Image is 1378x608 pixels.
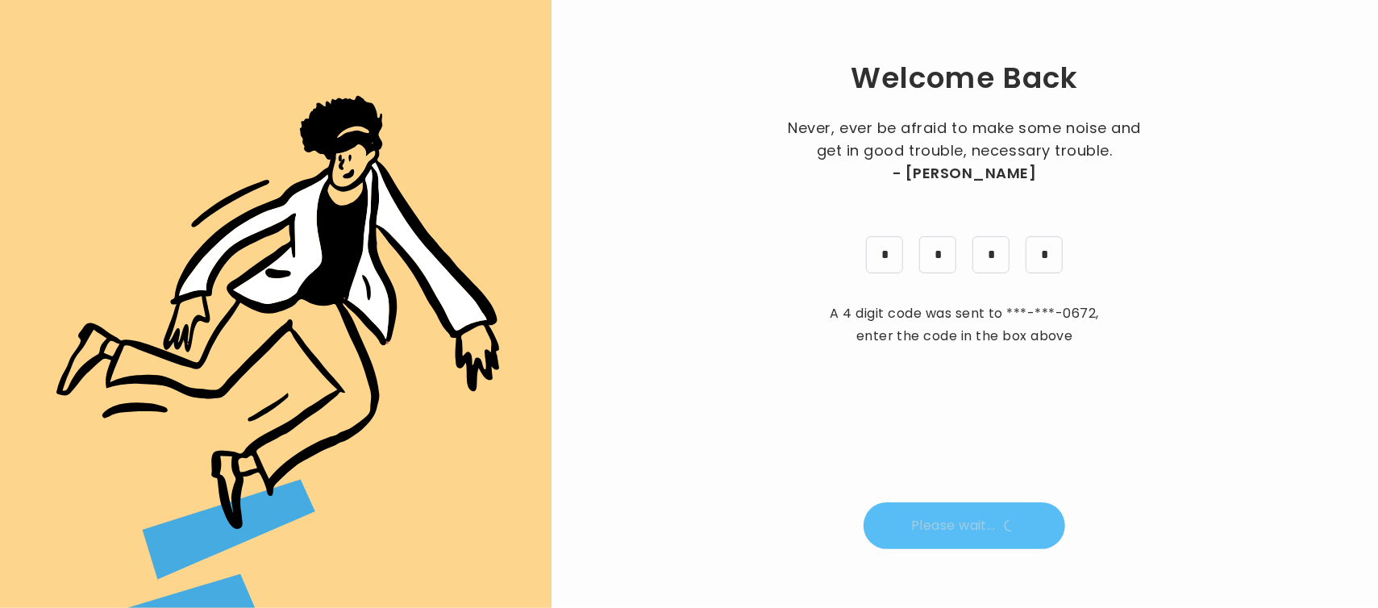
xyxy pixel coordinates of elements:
input: pin [919,236,956,273]
p: A 4 digit code was sent to , enter the code in the box above [823,302,1105,348]
span: - [PERSON_NAME] [893,162,1037,185]
h1: Welcome Back [851,59,1079,98]
input: pin [866,236,903,273]
button: Please wait... [864,502,1065,549]
input: pin [972,236,1010,273]
input: pin [1026,236,1063,273]
p: Never, ever be afraid to make some noise and get in good trouble, necessary trouble. [783,117,1146,185]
